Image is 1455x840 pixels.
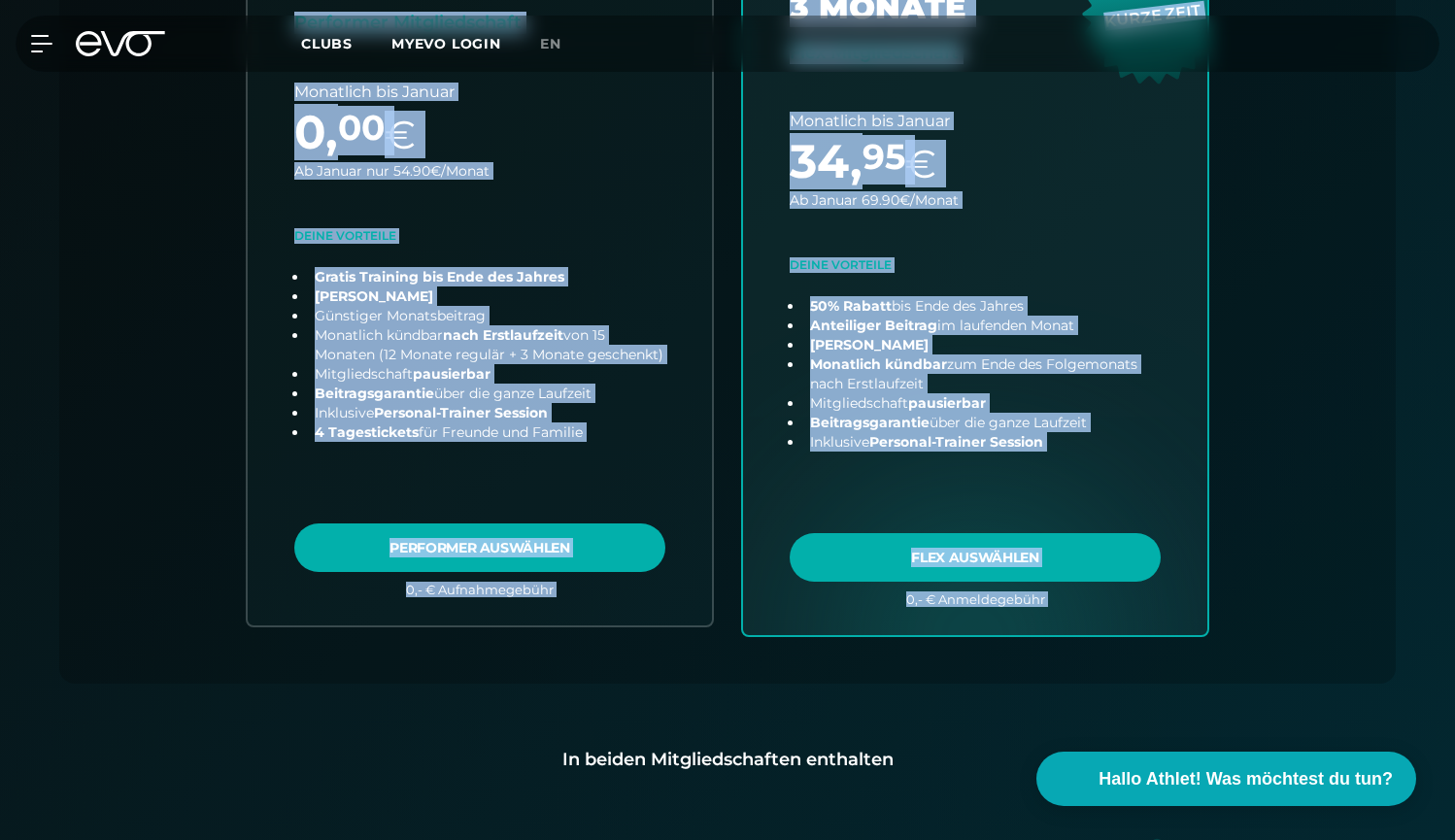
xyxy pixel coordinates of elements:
[90,746,1365,773] div: In beiden Mitgliedschaften enthalten
[391,35,501,52] a: MYEVO LOGIN
[540,33,585,55] a: en
[1036,752,1416,806] button: Hallo Athlet! Was möchtest du tun?
[1099,766,1393,792] span: Hallo Athlet! Was möchtest du tun?
[540,35,561,52] span: en
[301,34,391,52] a: Clubs
[301,35,353,52] span: Clubs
